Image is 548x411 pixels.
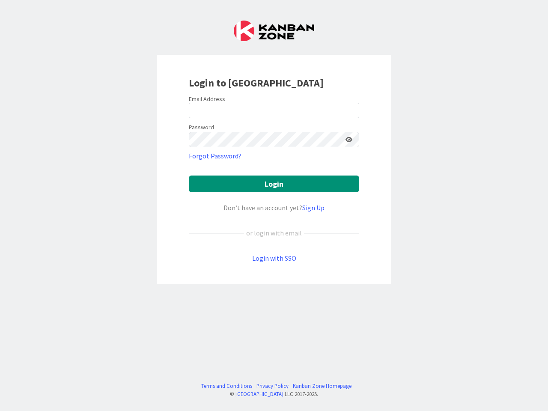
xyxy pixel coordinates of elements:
img: Kanban Zone [234,21,314,41]
div: Don’t have an account yet? [189,203,359,213]
a: Sign Up [302,203,325,212]
label: Password [189,123,214,132]
label: Email Address [189,95,225,103]
a: Terms and Conditions [201,382,252,390]
a: Kanban Zone Homepage [293,382,351,390]
div: © LLC 2017- 2025 . [197,390,351,398]
div: or login with email [244,228,304,238]
a: Forgot Password? [189,151,241,161]
a: Privacy Policy [256,382,289,390]
b: Login to [GEOGRAPHIC_DATA] [189,76,324,89]
a: [GEOGRAPHIC_DATA] [235,390,283,397]
a: Login with SSO [252,254,296,262]
button: Login [189,176,359,192]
